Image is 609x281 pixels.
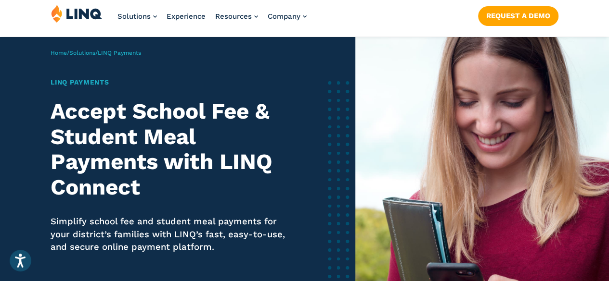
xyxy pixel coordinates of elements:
[117,4,307,36] nav: Primary Navigation
[117,12,157,21] a: Solutions
[215,12,258,21] a: Resources
[565,239,595,269] iframe: Chat Window
[51,99,290,200] h2: Accept School Fee & Student Meal Payments with LINQ Connect
[478,6,558,25] a: Request a Demo
[51,4,102,23] img: LINQ | K‑12 Software
[215,12,252,21] span: Resources
[117,12,151,21] span: Solutions
[268,12,300,21] span: Company
[478,4,558,25] nav: Button Navigation
[51,215,290,253] p: Simplify school fee and student meal payments for your district’s families with LINQ’s fast, easy...
[51,49,67,56] a: Home
[51,49,141,56] span: / /
[98,49,141,56] span: LINQ Payments
[268,12,307,21] a: Company
[69,49,95,56] a: Solutions
[51,77,290,87] h1: LINQ Payments
[167,12,206,21] a: Experience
